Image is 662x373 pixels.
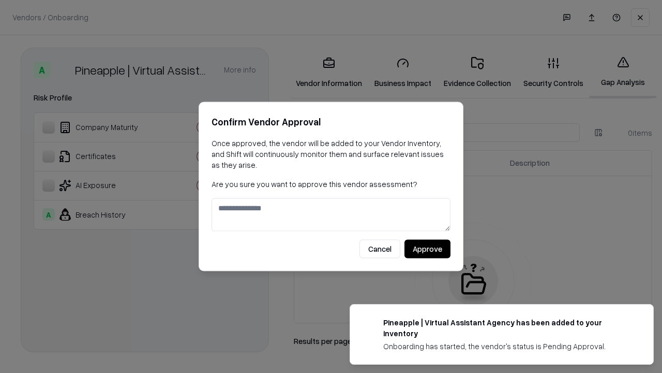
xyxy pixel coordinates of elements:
div: Pineapple | Virtual Assistant Agency has been added to your inventory [383,317,628,339]
div: Onboarding has started, the vendor's status is Pending Approval. [383,341,628,352]
h2: Confirm Vendor Approval [212,114,450,130]
img: trypineapple.com [363,317,375,329]
p: Once approved, the vendor will be added to your Vendor Inventory, and Shift will continuously mon... [212,138,450,170]
button: Approve [404,240,450,259]
p: Are you sure you want to approve this vendor assessment? [212,179,450,190]
button: Cancel [359,240,400,259]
